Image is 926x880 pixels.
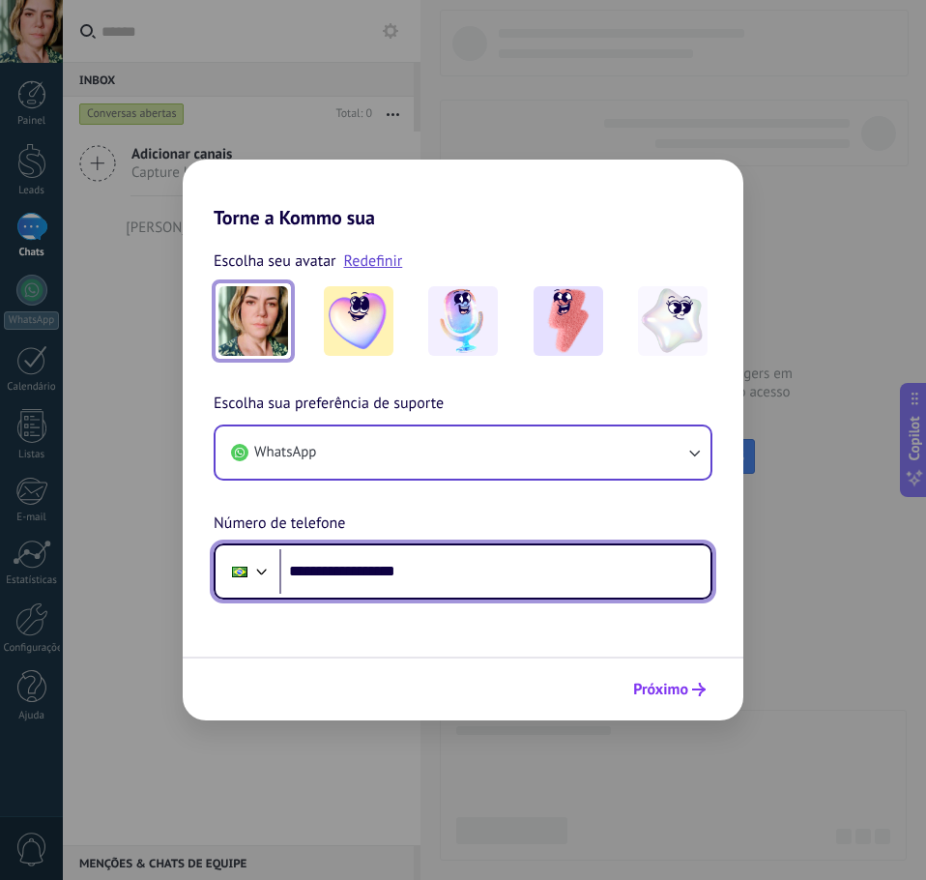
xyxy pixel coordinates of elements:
[214,392,444,417] span: Escolha sua preferência de suporte
[221,551,258,592] div: Brazil: + 55
[214,512,345,537] span: Número de telefone
[428,286,498,356] img: -2.jpeg
[324,286,393,356] img: -1.jpeg
[624,673,714,706] button: Próximo
[638,286,708,356] img: -4.jpeg
[254,443,316,462] span: WhatsApp
[183,160,743,229] h2: Torne a Kommo sua
[214,249,336,274] span: Escolha seu avatar
[216,426,710,479] button: WhatsApp
[633,683,688,696] span: Próximo
[534,286,603,356] img: -3.jpeg
[344,251,403,271] a: Redefinir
